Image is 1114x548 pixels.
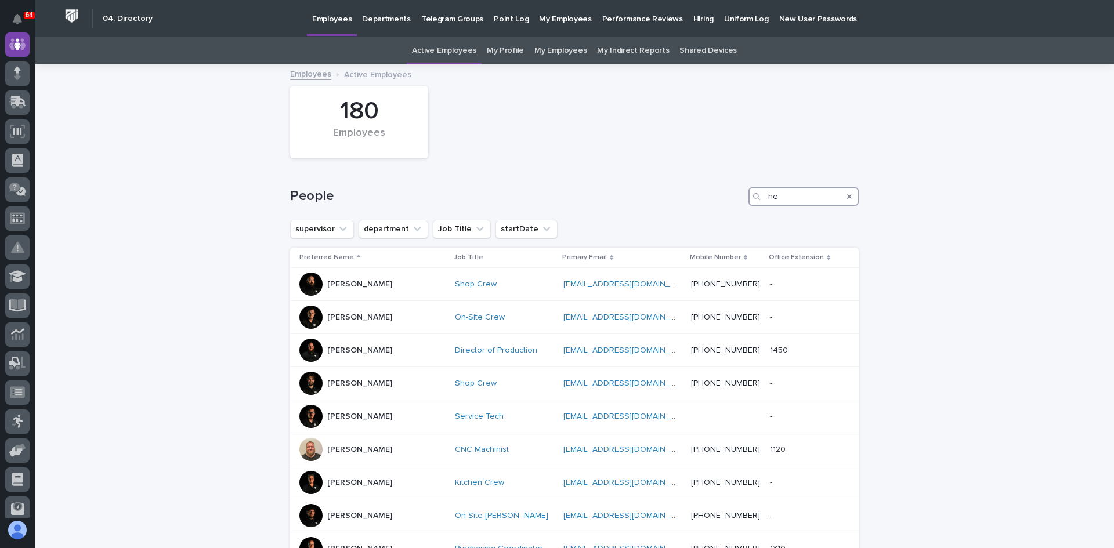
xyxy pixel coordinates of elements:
p: - [770,476,775,488]
a: [PHONE_NUMBER] [691,280,760,288]
a: Employees [290,67,331,80]
button: Job Title [433,220,491,238]
button: supervisor [290,220,354,238]
a: Shop Crew [455,280,497,289]
tr: [PERSON_NAME]Shop Crew [EMAIL_ADDRESS][DOMAIN_NAME] [PHONE_NUMBER]-- [290,268,859,301]
a: Service Tech [455,412,504,422]
p: [PERSON_NAME] [327,280,392,289]
a: On-Site Crew [455,313,505,322]
div: 180 [310,97,408,126]
p: Mobile Number [690,251,741,264]
p: [PERSON_NAME] [327,346,392,355]
button: Notifications [5,7,30,31]
p: [PERSON_NAME] [327,511,392,521]
img: Workspace Logo [61,5,82,27]
button: startDate [495,220,558,238]
p: - [770,277,775,289]
a: [PHONE_NUMBER] [691,445,760,453]
div: Notifications64 [15,14,30,32]
a: [EMAIL_ADDRESS][DOMAIN_NAME] [563,313,695,321]
a: Director of Production [455,346,537,355]
a: [EMAIL_ADDRESS][DOMAIN_NAME] [563,280,695,288]
p: Office Extension [769,251,824,264]
tr: [PERSON_NAME]On-Site [PERSON_NAME] [EMAIL_ADDRESS][DOMAIN_NAME] [PHONE_NUMBER]-- [290,499,859,532]
p: [PERSON_NAME] [327,445,392,455]
p: Primary Email [562,251,607,264]
a: [PHONE_NUMBER] [691,313,760,321]
a: Active Employees [412,37,476,64]
a: [EMAIL_ADDRESS][DOMAIN_NAME] [563,412,695,420]
a: [PHONE_NUMBER] [691,346,760,354]
p: Preferred Name [299,251,354,264]
a: [EMAIL_ADDRESS][DOMAIN_NAME] [563,379,695,387]
a: My Employees [534,37,587,64]
input: Search [748,187,859,206]
a: [EMAIL_ADDRESS][DOMAIN_NAME] [563,478,695,487]
p: Job Title [454,251,483,264]
button: users-avatar [5,518,30,542]
p: 1120 [770,442,788,455]
a: [EMAIL_ADDRESS][DOMAIN_NAME] [563,346,695,354]
tr: [PERSON_NAME]Shop Crew [EMAIL_ADDRESS][DOMAIN_NAME] [PHONE_NUMBER]-- [290,367,859,400]
a: My Profile [487,37,524,64]
tr: [PERSON_NAME]Director of Production [EMAIL_ADDRESS][DOMAIN_NAME] [PHONE_NUMBER]14501450 [290,334,859,367]
a: My Indirect Reports [597,37,669,64]
p: - [770,509,775,521]
p: [PERSON_NAME] [327,412,392,422]
a: [PHONE_NUMBER] [691,478,760,487]
h1: People [290,188,744,205]
a: Shared Devices [679,37,737,64]
a: [EMAIL_ADDRESS][DOMAIN_NAME] [563,445,695,453]
a: [PHONE_NUMBER] [691,511,760,520]
p: [PERSON_NAME] [327,478,392,488]
a: Kitchen Crew [455,478,504,488]
a: [PHONE_NUMBER] [691,379,760,387]
button: department [359,220,428,238]
p: - [770,409,775,422]
tr: [PERSON_NAME]Kitchen Crew [EMAIL_ADDRESS][DOMAIN_NAME] [PHONE_NUMBER]-- [290,466,859,499]
a: Shop Crew [455,379,497,389]
p: - [770,376,775,389]
p: 64 [26,11,33,19]
p: - [770,310,775,322]
tr: [PERSON_NAME]On-Site Crew [EMAIL_ADDRESS][DOMAIN_NAME] [PHONE_NUMBER]-- [290,301,859,334]
a: [EMAIL_ADDRESS][DOMAIN_NAME] [563,511,695,520]
p: 1450 [770,343,790,355]
tr: [PERSON_NAME]Service Tech [EMAIL_ADDRESS][DOMAIN_NAME] -- [290,400,859,433]
a: CNC Machinist [455,445,509,455]
p: [PERSON_NAME] [327,313,392,322]
div: Employees [310,127,408,151]
h2: 04. Directory [103,14,153,24]
p: [PERSON_NAME] [327,379,392,389]
p: Active Employees [344,67,411,80]
tr: [PERSON_NAME]CNC Machinist [EMAIL_ADDRESS][DOMAIN_NAME] [PHONE_NUMBER]11201120 [290,433,859,466]
a: On-Site [PERSON_NAME] [455,511,548,521]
